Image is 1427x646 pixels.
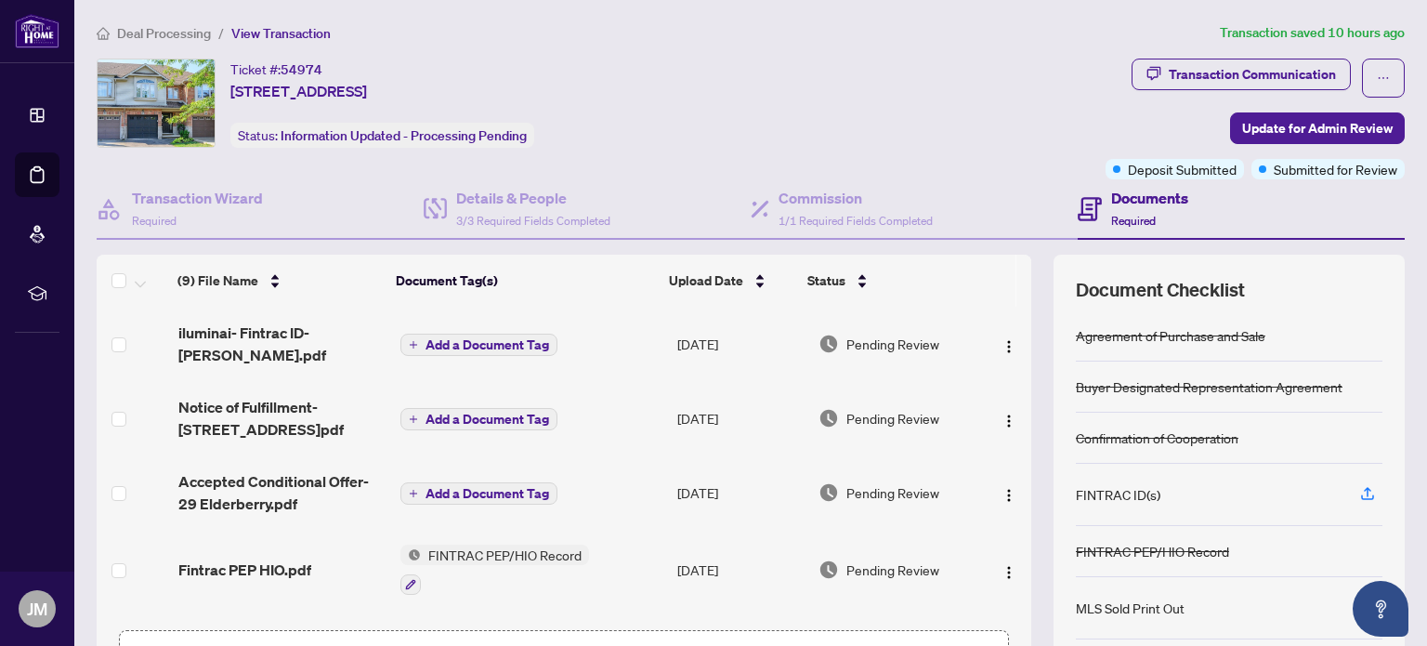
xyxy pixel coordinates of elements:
span: Required [1111,214,1156,228]
button: Update for Admin Review [1230,112,1405,144]
button: Add a Document Tag [400,481,557,506]
span: Pending Review [846,482,939,503]
span: Pending Review [846,408,939,428]
img: Logo [1002,339,1016,354]
span: 54974 [281,61,322,78]
button: Add a Document Tag [400,408,557,430]
span: View Transaction [231,25,331,42]
span: plus [409,340,418,349]
span: Information Updated - Processing Pending [281,127,527,144]
span: Deposit Submitted [1128,159,1237,179]
div: Confirmation of Cooperation [1076,428,1238,448]
span: Pending Review [846,560,939,580]
button: Add a Document Tag [400,334,557,356]
span: Document Checklist [1076,277,1245,303]
span: FINTRAC PEP/HIO Record [421,545,589,565]
button: Logo [994,403,1024,433]
th: (9) File Name [170,255,388,307]
td: [DATE] [670,455,811,530]
span: 3/3 Required Fields Completed [456,214,610,228]
div: MLS Sold Print Out [1076,598,1185,618]
span: Deal Processing [117,25,211,42]
span: plus [409,415,418,424]
h4: Transaction Wizard [132,187,263,209]
button: Status IconFINTRAC PEP/HIO Record [400,545,589,595]
div: Agreement of Purchase and Sale [1076,325,1265,346]
h4: Commission [779,187,933,209]
button: Open asap [1353,581,1408,637]
td: [DATE] [670,307,811,381]
li: / [218,22,224,44]
span: Required [132,214,177,228]
div: Ticket #: [230,59,322,80]
button: Logo [994,478,1024,508]
img: logo [15,14,59,48]
span: Status [807,270,845,291]
span: Add a Document Tag [425,338,549,351]
button: Add a Document Tag [400,333,557,357]
button: Transaction Communication [1132,59,1351,90]
button: Logo [994,329,1024,359]
span: Update for Admin Review [1242,113,1393,143]
div: Buyer Designated Representation Agreement [1076,376,1342,397]
span: Notice of Fulfillment- [STREET_ADDRESS]pdf [178,396,386,441]
img: Document Status [818,408,839,428]
td: [DATE] [670,530,811,610]
img: Status Icon [400,545,421,565]
div: FINTRAC PEP/HIO Record [1076,541,1229,561]
span: plus [409,489,418,498]
span: iluminai- Fintrac ID- [PERSON_NAME].pdf [178,322,386,366]
img: Logo [1002,488,1016,503]
span: (9) File Name [177,270,258,291]
th: Upload Date [661,255,800,307]
span: JM [27,596,47,622]
span: Add a Document Tag [425,487,549,500]
img: Document Status [818,334,839,354]
img: IMG-40769921_1.jpg [98,59,215,147]
span: Submitted for Review [1274,159,1397,179]
button: Add a Document Tag [400,407,557,431]
article: Transaction saved 10 hours ago [1220,22,1405,44]
th: Status [800,255,969,307]
h4: Documents [1111,187,1188,209]
div: FINTRAC ID(s) [1076,484,1160,505]
div: Transaction Communication [1169,59,1336,89]
span: ellipsis [1377,72,1390,85]
button: Add a Document Tag [400,482,557,505]
span: Add a Document Tag [425,413,549,426]
span: [STREET_ADDRESS] [230,80,367,102]
span: 1/1 Required Fields Completed [779,214,933,228]
span: Fintrac PEP HIO.pdf [178,559,311,581]
span: Upload Date [669,270,743,291]
img: Document Status [818,482,839,503]
span: Accepted Conditional Offer- 29 Elderberry.pdf [178,470,386,515]
img: Document Status [818,560,839,580]
th: Document Tag(s) [388,255,661,307]
span: home [97,27,110,40]
div: Status: [230,123,534,148]
button: Logo [994,555,1024,585]
td: [DATE] [670,381,811,455]
span: Pending Review [846,334,939,354]
img: Logo [1002,414,1016,428]
img: Logo [1002,565,1016,580]
h4: Details & People [456,187,610,209]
